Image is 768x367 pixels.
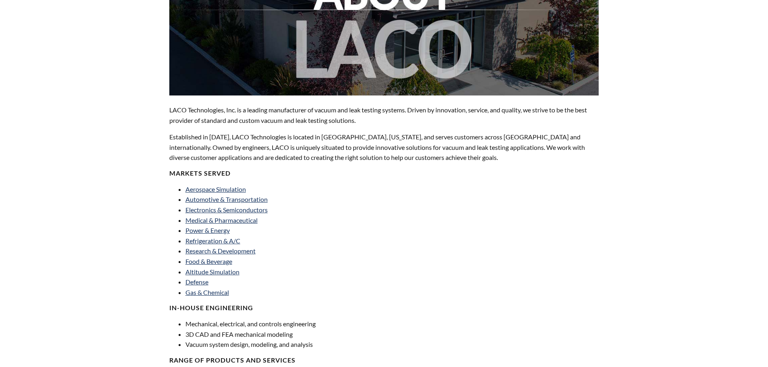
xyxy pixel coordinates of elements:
a: Medical & Pharmaceutical [185,216,258,224]
strong: MARKETS SERVED [169,169,231,177]
strong: RANGE OF PRODUCTS AND SERVICES [169,356,296,364]
a: Gas & Chemical [185,288,229,296]
li: 3D CAD and FEA mechanical modeling [185,329,379,340]
a: Electronics & Semiconductors [185,206,268,214]
a: Refrigeration & A/C [185,237,240,245]
li: Vacuum system design, modeling, and analysis [185,339,379,350]
a: Food & Beverage [185,257,232,265]
a: Automotive & Transportation [185,195,268,203]
a: Defense [185,278,208,286]
a: Aerospace Simulation [185,185,246,193]
p: Established in [DATE], LACO Technologies is located in [GEOGRAPHIC_DATA], [US_STATE], and serves ... [169,132,599,163]
a: Altitude Simulation [185,268,239,276]
p: LACO Technologies, Inc. is a leading manufacturer of vacuum and leak testing systems. Driven by i... [169,105,599,125]
a: Research & Development [185,247,256,255]
strong: IN-HOUSE ENGINEERING [169,304,253,311]
a: Power & Energy [185,226,230,234]
li: Mechanical, electrical, and controls engineering [185,319,379,329]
